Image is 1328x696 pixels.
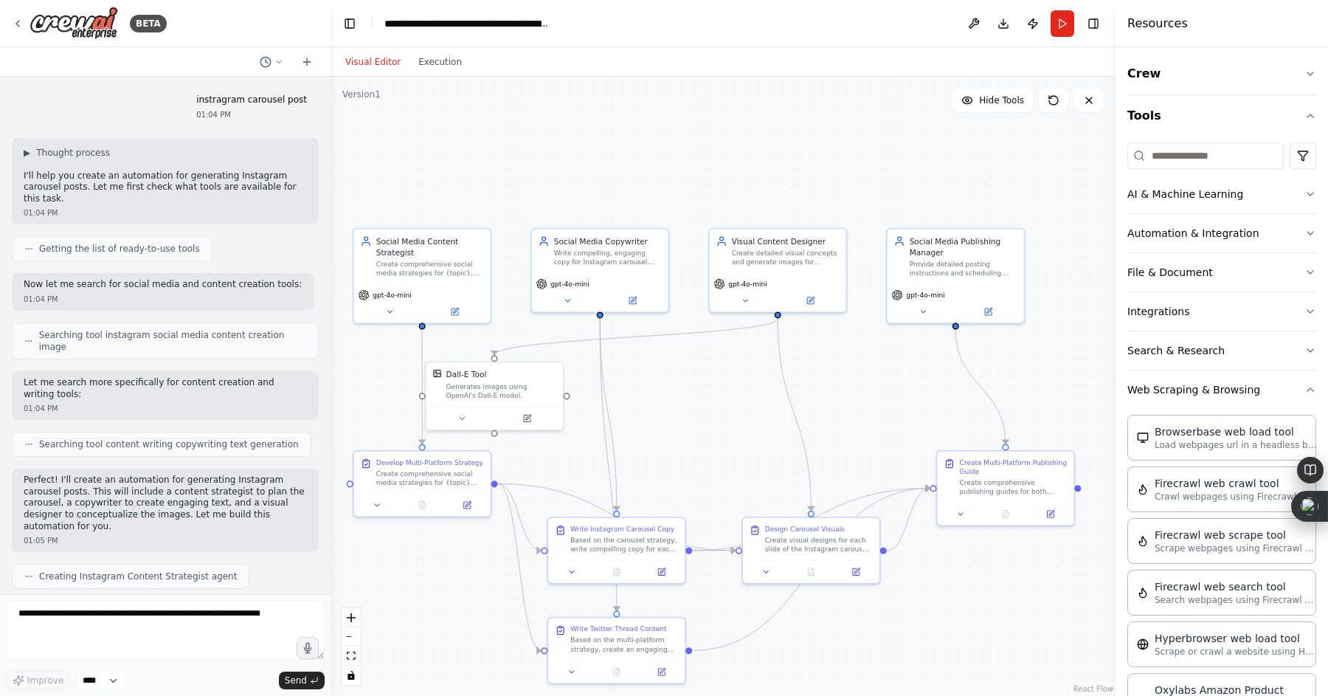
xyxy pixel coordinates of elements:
button: Tools [1127,95,1316,137]
g: Edge from 08d1b213-c7aa-4d17-9508-771c17c5a423 to aad24bad-8324-485e-80e5-6680a27f4e3f [417,329,428,444]
h4: Resources [1127,15,1188,32]
div: Social Media Content StrategistCreate comprehensive social media strategies for {topic}, includin... [353,228,491,324]
button: Start a new chat [295,53,319,71]
div: Social Media Publishing Manager [910,235,1017,258]
p: instragram carousel post [196,94,307,106]
div: Write Instagram Carousel CopyBased on the carousel strategy, write compelling copy for each slide... [547,517,686,584]
div: Develop Multi-Platform Strategy [376,458,483,466]
span: Searching tool content writing copywriting text generation [39,438,299,450]
button: zoom in [342,608,361,627]
div: Write compelling, engaging copy for Instagram carousel posts and Twitter threads about {topic}. C... [554,249,662,266]
span: Hide Tools [979,94,1024,106]
button: Automation & Integration [1127,214,1316,252]
div: Create Multi-Platform Publishing Guide [959,458,1067,475]
p: Now let me search for social media and content creation tools: [24,279,302,291]
a: React Flow attribution [1073,685,1113,693]
p: Perfect! I'll create an automation for generating Instagram carousel posts. This will include a c... [24,475,307,532]
div: Provide detailed posting instructions and scheduling recommendations for publishing Instagram car... [910,260,1017,278]
g: Edge from 404d289a-41e0-42e3-aff8-2663ee9a985c to 30a1ebc3-0260-49b7-bcbf-e683ce1d5d58 [489,318,784,355]
button: No output available [982,507,1029,520]
div: Create visual designs for each slide of the Instagram carousel post about {topic}. Generate image... [765,536,873,554]
button: Crew [1127,53,1316,94]
div: Social Media CopywriterWrite compelling, engaging copy for Instagram carousel posts and Twitter t... [530,228,669,313]
g: Edge from aad24bad-8324-485e-80e5-6680a27f4e3f to 6ed48f27-cc90-4f2a-a226-ab19c3c41eeb [498,478,542,656]
g: Edge from acfa62a4-3cc7-44c1-9ca3-94855fc3849f to 6ed48f27-cc90-4f2a-a226-ab19c3c41eeb [595,318,623,610]
div: Firecrawl web search tool [1155,579,1317,594]
button: Improve [6,671,70,690]
img: BrowserbaseLoadTool [1137,432,1149,444]
p: Scrape or crawl a website using Hyperbrowser and return the contents in properly formatted markdo... [1155,646,1317,658]
span: Getting the list of ready-to-use tools [39,243,200,255]
button: Visual Editor [336,53,409,71]
p: Scrape webpages using Firecrawl and return the contents [1155,542,1317,554]
div: 01:04 PM [196,109,307,120]
div: Browserbase web load tool [1155,424,1317,439]
g: Edge from 72117c24-69c4-4550-b111-01a49adeaf22 to 45b49446-85d7-4015-8b43-8c67e2ef01d8 [692,483,930,556]
img: FirecrawlSearchTool [1137,587,1149,599]
div: Social Media Copywriter [554,235,662,247]
div: Firecrawl web scrape tool [1155,528,1317,542]
span: Searching tool instagram social media content creation image [39,329,306,353]
button: No output available [788,565,835,579]
div: Write Instagram Carousel Copy [570,525,674,534]
div: 01:04 PM [24,403,307,414]
button: Open in side panel [448,498,486,511]
g: Edge from 404d289a-41e0-42e3-aff8-2663ee9a985c to 25645a6a-220e-4166-bd4c-254e1fbcc90e [772,318,817,511]
div: Visual Content DesignerCreate detailed visual concepts and generate images for Instagram carousel... [708,228,847,313]
span: ▶ [24,147,30,159]
button: toggle interactivity [342,666,361,685]
div: Based on the carousel strategy, write compelling copy for each slide of the Instagram carousel po... [570,536,678,554]
div: Social Media Content Strategist [376,235,484,258]
button: Open in side panel [423,305,486,318]
img: Logo [30,7,118,40]
img: HyperbrowserLoadTool [1137,638,1149,650]
div: DallEToolDall-E ToolGenerates images using OpenAI's Dall-E model. [425,361,564,430]
div: Create comprehensive social media strategies for {topic}, including Instagram carousel posts and ... [376,260,484,278]
span: gpt-4o-mini [550,280,589,289]
div: Create comprehensive publishing guides for both Instagram carousel and Twitter thread about {topi... [959,478,1067,496]
div: Hyperbrowser web load tool [1155,631,1317,646]
div: Social Media Publishing ManagerProvide detailed posting instructions and scheduling recommendatio... [886,228,1025,324]
button: Integrations [1127,292,1316,331]
button: Open in side panel [601,294,664,307]
button: Hide Tools [952,89,1033,112]
button: Web Scraping & Browsing [1127,371,1316,409]
g: Edge from 25645a6a-220e-4166-bd4c-254e1fbcc90e to 45b49446-85d7-4015-8b43-8c67e2ef01d8 [887,483,930,556]
div: Based on the multi-platform strategy, create an engaging Twitter thread about {topic}. Write a co... [570,635,678,653]
g: Edge from 72117c24-69c4-4550-b111-01a49adeaf22 to 25645a6a-220e-4166-bd4c-254e1fbcc90e [692,545,736,556]
div: React Flow controls [342,608,361,685]
button: Open in side panel [643,665,681,678]
span: gpt-4o-mini [373,291,412,300]
div: Develop Multi-Platform StrategyCreate comprehensive social media strategies for {topic} across In... [353,450,491,517]
button: Open in side panel [957,305,1020,318]
button: Open in side panel [496,412,558,425]
div: Create detailed visual concepts and generate images for Instagram carousel posts about {topic}, e... [732,249,840,266]
span: Thought process [36,147,110,159]
button: Click to speak your automation idea [297,637,319,659]
button: Execution [409,53,471,71]
span: gpt-4o-mini [906,291,945,300]
div: Generates images using OpenAI's Dall-E model. [446,382,556,400]
g: Edge from 6033883b-e433-4e44-b603-1a73c73cb93d to 45b49446-85d7-4015-8b43-8c67e2ef01d8 [950,329,1011,444]
img: FirecrawlScrapeWebsiteTool [1137,535,1149,547]
div: Firecrawl web crawl tool [1155,476,1317,491]
button: No output available [398,498,446,511]
img: DallETool [433,369,442,378]
img: FirecrawlCrawlWebsiteTool [1137,483,1149,495]
button: Open in side panel [1031,507,1070,520]
div: Write Twitter Thread Content [570,624,666,633]
p: Load webpages url in a headless browser using Browserbase and return the contents [1155,439,1317,451]
p: Crawl webpages using Firecrawl and return the contents [1155,491,1317,503]
div: Visual Content Designer [732,235,840,247]
p: Search webpages using Firecrawl and return the results [1155,594,1317,606]
g: Edge from acfa62a4-3cc7-44c1-9ca3-94855fc3849f to 72117c24-69c4-4550-b111-01a49adeaf22 [595,318,623,511]
button: Send [279,672,325,689]
div: Create comprehensive social media strategies for {topic} across Instagram and Twitter. For Instag... [376,469,484,487]
p: Let me search more specifically for content creation and writing tools: [24,377,307,400]
div: 01:04 PM [24,207,307,218]
span: gpt-4o-mini [728,280,767,289]
button: ▶Thought process [24,147,110,159]
div: Write Twitter Thread ContentBased on the multi-platform strategy, create an engaging Twitter thre... [547,617,686,684]
button: Open in side panel [643,565,681,579]
button: Open in side panel [837,565,875,579]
